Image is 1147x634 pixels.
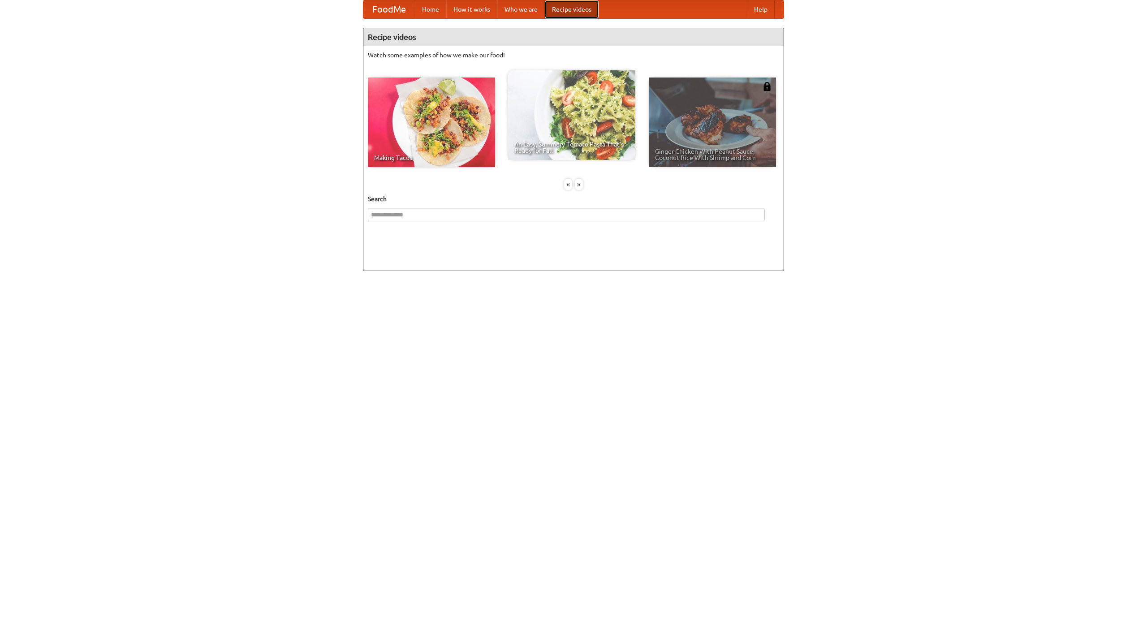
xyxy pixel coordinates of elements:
h4: Recipe videos [363,28,784,46]
div: « [564,179,572,190]
a: Who we are [497,0,545,18]
span: Making Tacos [374,155,489,161]
a: Making Tacos [368,78,495,167]
h5: Search [368,194,779,203]
a: How it works [446,0,497,18]
span: An Easy, Summery Tomato Pasta That's Ready for Fall [514,141,629,154]
p: Watch some examples of how we make our food! [368,51,779,60]
a: Recipe videos [545,0,599,18]
a: FoodMe [363,0,415,18]
a: An Easy, Summery Tomato Pasta That's Ready for Fall [508,70,635,160]
img: 483408.png [763,82,772,91]
div: » [575,179,583,190]
a: Home [415,0,446,18]
a: Help [747,0,775,18]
